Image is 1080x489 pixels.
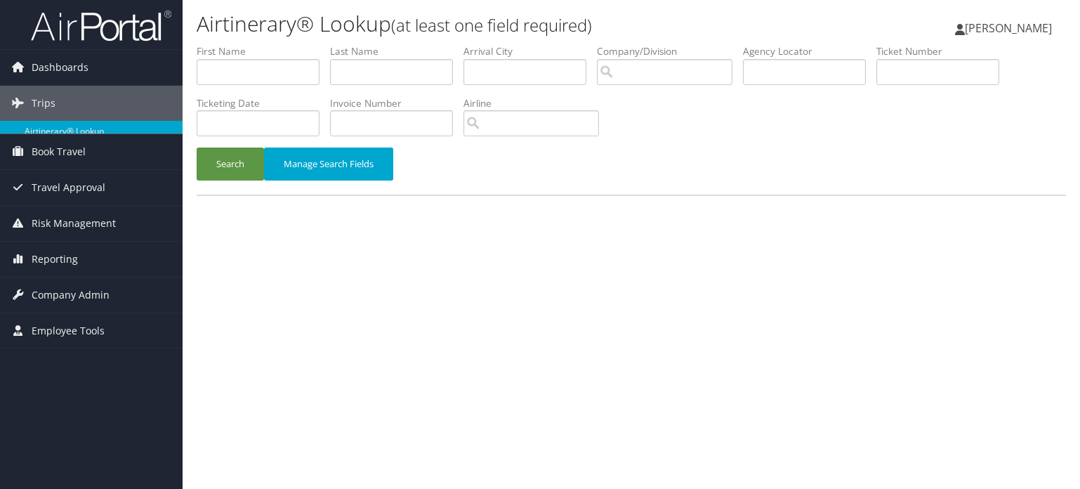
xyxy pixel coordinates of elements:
label: Ticket Number [876,44,1010,58]
a: [PERSON_NAME] [955,7,1066,49]
span: Trips [32,86,55,121]
span: Dashboards [32,50,88,85]
label: Company/Division [597,44,743,58]
h1: Airtinerary® Lookup [197,9,776,39]
span: Employee Tools [32,313,105,348]
label: Arrival City [463,44,597,58]
span: Travel Approval [32,170,105,205]
button: Manage Search Fields [264,148,393,181]
label: First Name [197,44,330,58]
label: Invoice Number [330,96,463,110]
button: Search [197,148,264,181]
label: Ticketing Date [197,96,330,110]
span: Book Travel [32,134,86,169]
span: Risk Management [32,206,116,241]
span: Company Admin [32,278,110,313]
span: Reporting [32,242,78,277]
span: [PERSON_NAME] [965,20,1052,36]
label: Airline [463,96,610,110]
label: Last Name [330,44,463,58]
small: (at least one field required) [391,13,592,37]
label: Agency Locator [743,44,876,58]
img: airportal-logo.png [31,9,171,42]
